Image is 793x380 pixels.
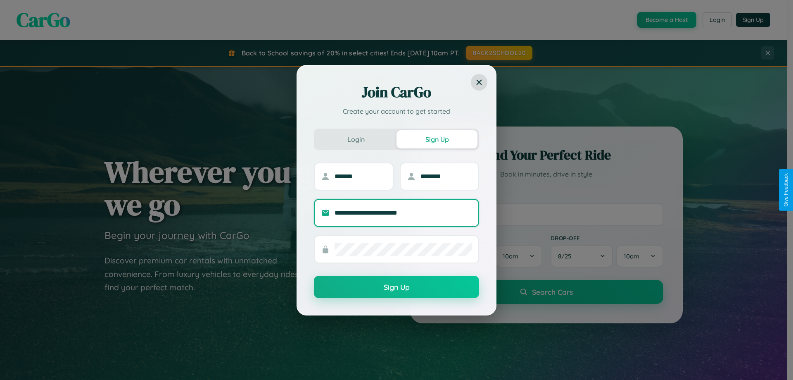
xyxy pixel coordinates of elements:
button: Sign Up [396,130,477,148]
div: Give Feedback [783,173,789,207]
button: Sign Up [314,276,479,298]
h2: Join CarGo [314,82,479,102]
p: Create your account to get started [314,106,479,116]
button: Login [316,130,396,148]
